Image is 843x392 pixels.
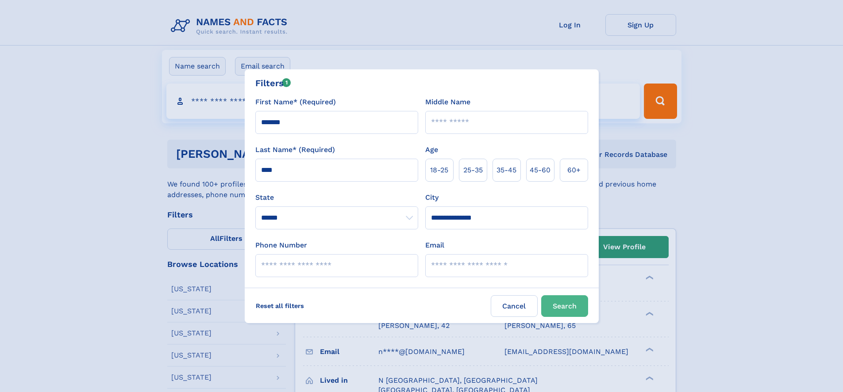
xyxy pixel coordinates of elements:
[255,192,418,203] label: State
[491,295,538,317] label: Cancel
[541,295,588,317] button: Search
[250,295,310,316] label: Reset all filters
[567,165,581,175] span: 60+
[425,192,439,203] label: City
[255,76,291,90] div: Filters
[425,97,470,107] label: Middle Name
[430,165,448,175] span: 18‑25
[255,145,335,155] label: Last Name* (Required)
[463,165,483,175] span: 25‑35
[255,240,307,251] label: Phone Number
[255,97,336,107] label: First Name* (Required)
[497,165,516,175] span: 35‑45
[425,240,444,251] label: Email
[425,145,438,155] label: Age
[530,165,550,175] span: 45‑60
